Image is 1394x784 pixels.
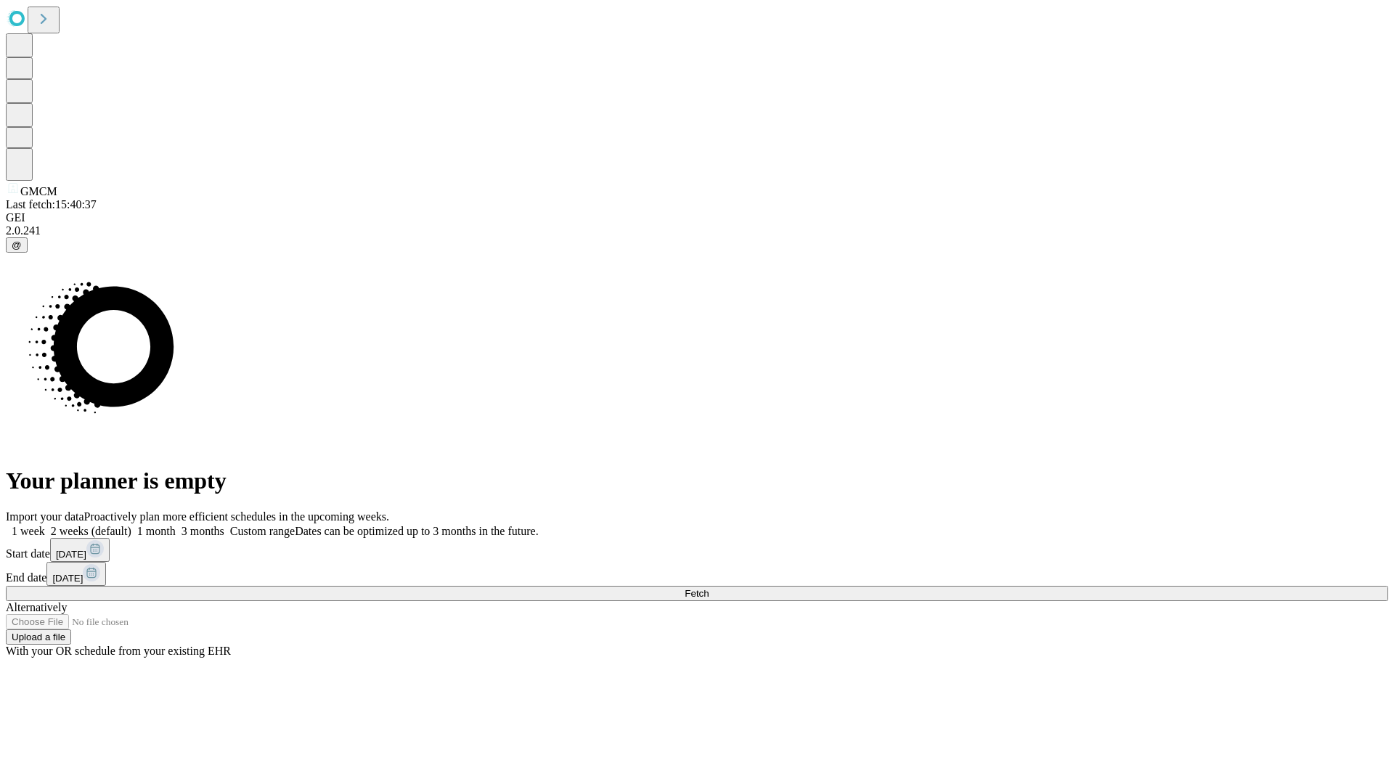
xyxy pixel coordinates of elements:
[230,525,295,537] span: Custom range
[56,549,86,560] span: [DATE]
[6,629,71,645] button: Upload a file
[6,198,97,211] span: Last fetch: 15:40:37
[52,573,83,584] span: [DATE]
[6,211,1388,224] div: GEI
[685,588,709,599] span: Fetch
[6,237,28,253] button: @
[6,645,231,657] span: With your OR schedule from your existing EHR
[51,525,131,537] span: 2 weeks (default)
[84,510,389,523] span: Proactively plan more efficient schedules in the upcoming weeks.
[12,525,45,537] span: 1 week
[12,240,22,250] span: @
[6,224,1388,237] div: 2.0.241
[182,525,224,537] span: 3 months
[20,185,57,197] span: GMCM
[6,601,67,613] span: Alternatively
[46,562,106,586] button: [DATE]
[295,525,538,537] span: Dates can be optimized up to 3 months in the future.
[6,467,1388,494] h1: Your planner is empty
[6,538,1388,562] div: Start date
[50,538,110,562] button: [DATE]
[137,525,176,537] span: 1 month
[6,586,1388,601] button: Fetch
[6,562,1388,586] div: End date
[6,510,84,523] span: Import your data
